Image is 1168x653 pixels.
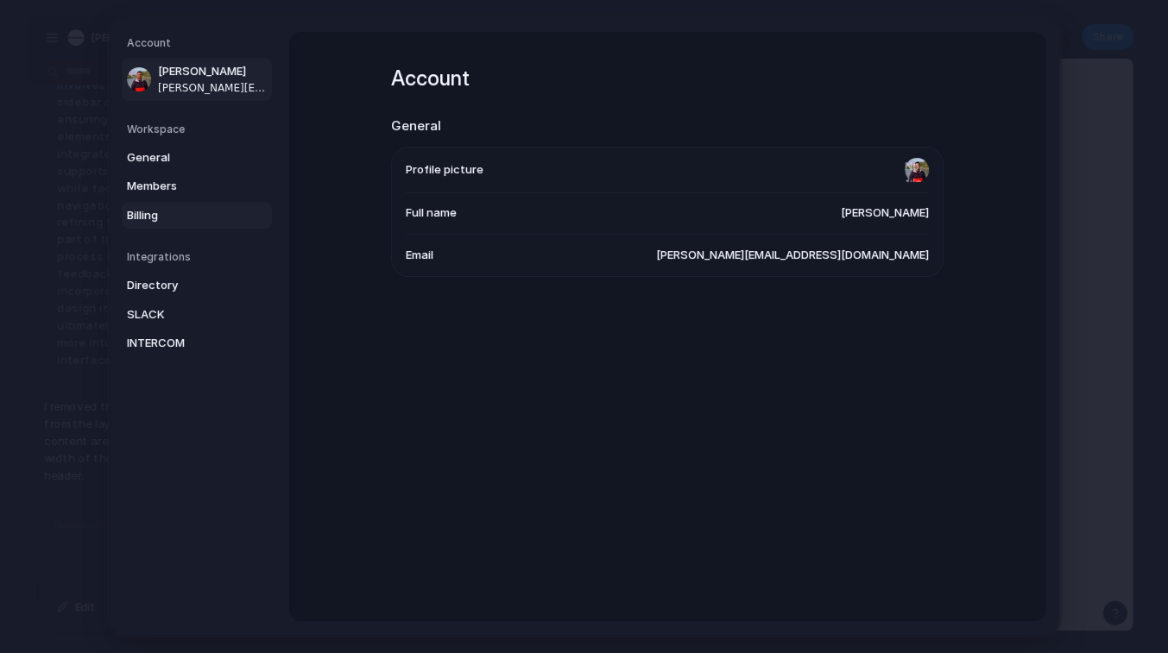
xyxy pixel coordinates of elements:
[122,330,272,357] a: INTERCOM
[127,178,237,195] span: Members
[127,207,237,224] span: Billing
[158,80,268,96] span: [PERSON_NAME][EMAIL_ADDRESS][DOMAIN_NAME]
[122,58,272,101] a: [PERSON_NAME][PERSON_NAME][EMAIL_ADDRESS][DOMAIN_NAME]
[122,144,272,172] a: General
[127,335,237,352] span: INTERCOM
[127,306,237,323] span: SLACK
[122,301,272,329] a: SLACK
[841,204,929,222] span: [PERSON_NAME]
[122,272,272,299] a: Directory
[122,173,272,200] a: Members
[122,202,272,229] a: Billing
[406,161,483,179] span: Profile picture
[391,63,944,94] h1: Account
[391,116,944,136] h2: General
[127,149,237,166] span: General
[127,277,237,294] span: Directory
[158,63,268,80] span: [PERSON_NAME]
[127,35,272,51] h5: Account
[656,247,929,264] span: [PERSON_NAME][EMAIL_ADDRESS][DOMAIN_NAME]
[127,249,272,265] h5: Integrations
[127,122,272,137] h5: Workspace
[406,247,433,264] span: Email
[406,204,457,222] span: Full name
